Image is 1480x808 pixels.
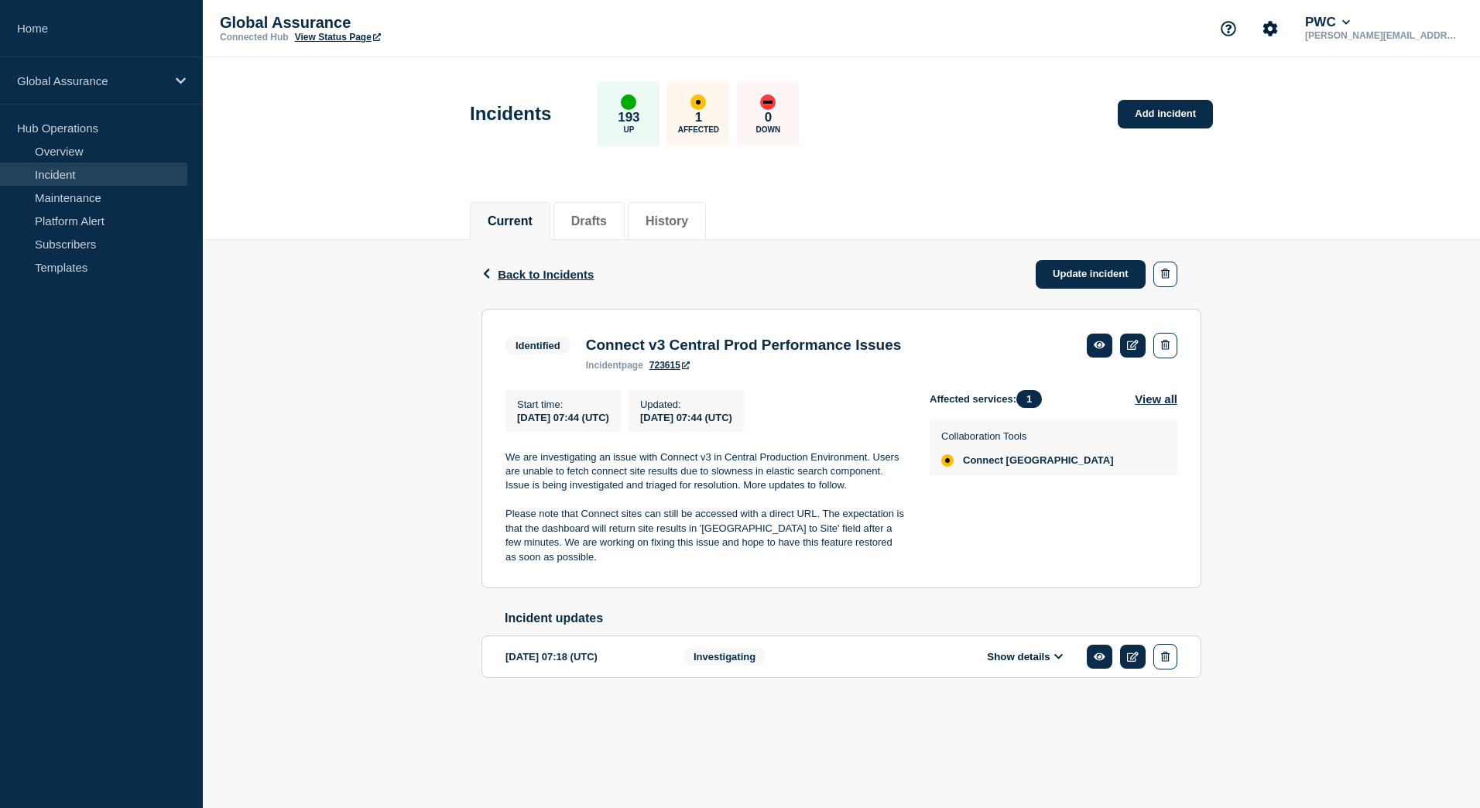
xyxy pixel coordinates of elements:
[586,337,902,354] h3: Connect v3 Central Prod Performance Issues
[586,360,622,371] span: incident
[765,110,772,125] p: 0
[1302,15,1353,30] button: PWC
[963,454,1114,467] span: Connect [GEOGRAPHIC_DATA]
[1016,390,1042,408] span: 1
[690,94,706,110] div: affected
[220,32,289,43] p: Connected Hub
[695,110,702,125] p: 1
[17,74,166,87] p: Global Assurance
[683,648,766,666] span: Investigating
[470,103,551,125] h1: Incidents
[640,399,732,410] p: Updated :
[1212,12,1245,45] button: Support
[505,450,905,493] p: We are investigating an issue with Connect v3 in Central Production Environment. Users are unable...
[646,214,688,228] button: History
[517,412,609,423] span: [DATE] 07:44 (UTC)
[941,430,1114,442] p: Collaboration Tools
[1254,12,1286,45] button: Account settings
[640,410,732,423] div: [DATE] 07:44 (UTC)
[1135,390,1177,408] button: View all
[488,214,533,228] button: Current
[678,125,719,134] p: Affected
[220,14,529,32] p: Global Assurance
[295,32,381,43] a: View Status Page
[623,125,634,134] p: Up
[571,214,607,228] button: Drafts
[481,268,594,281] button: Back to Incidents
[517,399,609,410] p: Start time :
[618,110,639,125] p: 193
[505,644,660,669] div: [DATE] 07:18 (UTC)
[930,390,1050,408] span: Affected services:
[621,94,636,110] div: up
[941,454,954,467] div: affected
[982,650,1067,663] button: Show details
[649,360,690,371] a: 723615
[498,268,594,281] span: Back to Incidents
[1302,30,1463,41] p: [PERSON_NAME][EMAIL_ADDRESS][PERSON_NAME][DOMAIN_NAME]
[505,507,905,564] p: Please note that Connect sites can still be accessed with a direct URL. The expectation is that t...
[586,360,643,371] p: page
[756,125,781,134] p: Down
[505,337,570,354] span: Identified
[760,94,776,110] div: down
[1036,260,1146,289] a: Update incident
[505,611,1201,625] h2: Incident updates
[1118,100,1213,128] a: Add incident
